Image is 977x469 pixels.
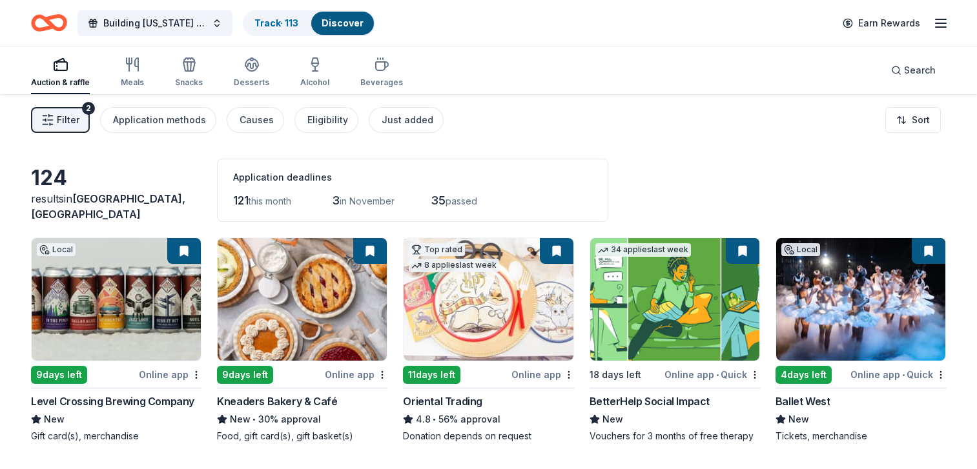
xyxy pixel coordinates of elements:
div: Local [781,243,820,256]
div: Eligibility [307,112,348,128]
span: 4.8 [416,412,431,427]
div: 18 days left [590,367,641,383]
div: Beverages [360,77,403,88]
button: Snacks [175,52,203,94]
button: Auction & raffle [31,52,90,94]
a: Image for Level Crossing Brewing CompanyLocal9days leftOnline appLevel Crossing Brewing CompanyNe... [31,237,201,443]
div: 56% approval [403,412,573,427]
div: 4 days left [776,366,832,384]
span: 121 [233,194,249,207]
img: Image for Kneaders Bakery & Café [218,238,387,361]
button: Track· 113Discover [243,10,375,36]
span: Filter [57,112,79,128]
button: Building [US_STATE] Youth Gala [77,10,232,36]
span: Search [904,63,936,78]
span: [GEOGRAPHIC_DATA], [GEOGRAPHIC_DATA] [31,192,185,221]
button: Meals [121,52,144,94]
div: Gift card(s), merchandise [31,430,201,443]
div: results [31,191,201,222]
span: New [788,412,809,427]
div: Application methods [113,112,206,128]
img: Image for BetterHelp Social Impact [590,238,759,361]
span: • [902,370,905,380]
span: 35 [431,194,446,207]
span: 3 [332,194,340,207]
div: 124 [31,165,201,191]
div: Online app [139,366,201,383]
a: Track· 113 [254,17,298,28]
div: Top rated [409,243,465,256]
span: in November [340,195,395,206]
span: New [230,412,251,427]
div: 2 [82,102,95,115]
div: Causes [240,112,274,128]
div: Application deadlines [233,170,592,185]
img: Image for Oriental Trading [404,238,573,361]
button: Application methods [100,107,216,133]
div: Food, gift card(s), gift basket(s) [217,430,387,443]
span: • [716,370,719,380]
div: Local [37,243,76,256]
div: Level Crossing Brewing Company [31,394,194,409]
div: 9 days left [31,366,87,384]
button: Eligibility [294,107,358,133]
div: Online app [325,366,387,383]
a: Home [31,8,67,38]
button: Causes [227,107,284,133]
div: Donation depends on request [403,430,573,443]
div: Auction & raffle [31,77,90,88]
span: this month [249,195,291,206]
div: Snacks [175,77,203,88]
div: Online app Quick [850,366,946,383]
a: Image for BetterHelp Social Impact34 applieslast week18 days leftOnline app•QuickBetterHelp Socia... [590,237,760,443]
div: 9 days left [217,366,273,384]
img: Image for Ballet West [776,238,945,361]
div: Alcohol [300,77,329,88]
button: Beverages [360,52,403,94]
button: Just added [369,107,444,133]
button: Filter2 [31,107,90,133]
div: 30% approval [217,412,387,427]
span: New [602,412,623,427]
div: BetterHelp Social Impact [590,394,710,409]
a: Image for Oriental TradingTop rated8 applieslast week11days leftOnline appOriental Trading4.8•56%... [403,237,573,443]
div: 8 applies last week [409,259,499,272]
a: Image for Kneaders Bakery & Café9days leftOnline appKneaders Bakery & CaféNew•30% approvalFood, g... [217,237,387,443]
div: 34 applies last week [595,243,691,257]
div: Online app Quick [664,366,760,383]
span: passed [446,195,477,206]
span: Building [US_STATE] Youth Gala [103,15,207,31]
div: 11 days left [403,366,460,384]
button: Sort [885,107,941,133]
div: Vouchers for 3 months of free therapy [590,430,760,443]
a: Discover [322,17,364,28]
div: Ballet West [776,394,830,409]
span: in [31,192,185,221]
div: Tickets, merchandise [776,430,946,443]
a: Earn Rewards [835,12,928,35]
div: Meals [121,77,144,88]
div: Just added [382,112,433,128]
div: Oriental Trading [403,394,482,409]
span: Sort [912,112,930,128]
span: New [44,412,65,427]
a: Image for Ballet WestLocal4days leftOnline app•QuickBallet WestNewTickets, merchandise [776,237,946,443]
img: Image for Level Crossing Brewing Company [32,238,201,361]
button: Alcohol [300,52,329,94]
span: • [433,414,437,424]
div: Desserts [234,77,269,88]
button: Desserts [234,52,269,94]
span: • [253,414,256,424]
button: Search [881,57,946,83]
div: Kneaders Bakery & Café [217,394,337,409]
div: Online app [511,366,574,383]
